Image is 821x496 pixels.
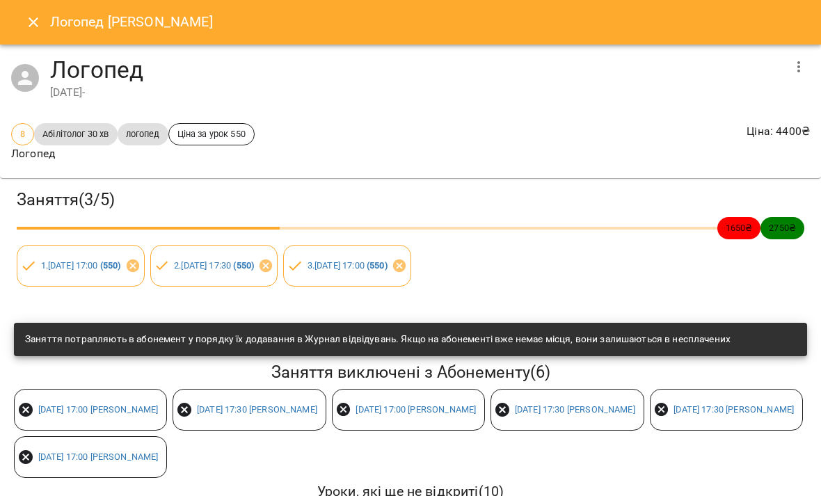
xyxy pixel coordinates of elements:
[356,404,476,415] a: [DATE] 17:00 [PERSON_NAME]
[118,127,168,141] span: логопед
[38,451,159,462] a: [DATE] 17:00 [PERSON_NAME]
[197,404,317,415] a: [DATE] 17:30 [PERSON_NAME]
[41,260,121,271] a: 1.[DATE] 17:00 (550)
[17,245,145,287] div: 1.[DATE] 17:00 (550)
[308,260,388,271] a: 3.[DATE] 17:00 (550)
[38,404,159,415] a: [DATE] 17:00 [PERSON_NAME]
[747,123,810,140] p: Ціна : 4400 ₴
[717,221,761,234] span: 1650 ₴
[12,127,33,141] span: 8
[673,404,794,415] a: [DATE] 17:30 [PERSON_NAME]
[367,260,388,271] b: ( 550 )
[169,127,254,141] span: Ціна за урок 550
[17,189,804,211] h3: Заняття ( 3 / 5 )
[50,56,782,84] h4: Логопед
[34,127,117,141] span: Абілітолог 30 хв
[50,84,782,101] div: [DATE] -
[515,404,635,415] a: [DATE] 17:30 [PERSON_NAME]
[150,245,278,287] div: 2.[DATE] 17:30 (550)
[25,327,731,352] div: Заняття потрапляють в абонемент у порядку їх додавання в Журнал відвідувань. Якщо на абонементі в...
[760,221,804,234] span: 2750 ₴
[283,245,411,287] div: 3.[DATE] 17:00 (550)
[100,260,121,271] b: ( 550 )
[14,362,807,383] h5: Заняття виключені з Абонементу ( 6 )
[17,6,50,39] button: Close
[11,145,255,162] p: Логопед
[233,260,254,271] b: ( 550 )
[174,260,254,271] a: 2.[DATE] 17:30 (550)
[50,11,213,33] h6: Логопед [PERSON_NAME]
